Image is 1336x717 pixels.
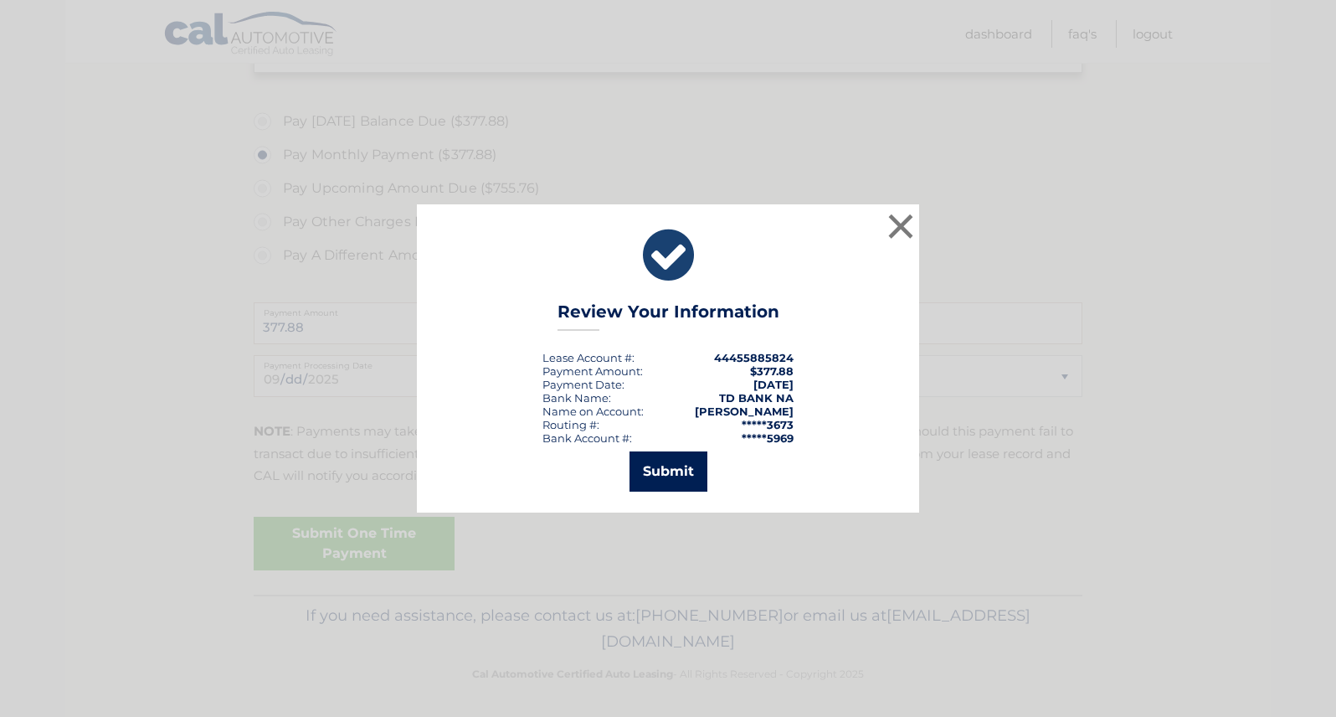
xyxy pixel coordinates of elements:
[753,378,794,391] span: [DATE]
[542,391,611,405] div: Bank Name:
[714,351,794,364] strong: 44455885824
[719,391,794,405] strong: TD BANK NA
[542,405,644,418] div: Name on Account:
[558,302,779,331] h3: Review Your Information
[542,418,599,431] div: Routing #:
[542,378,622,391] span: Payment Date
[542,351,635,364] div: Lease Account #:
[695,405,794,418] strong: [PERSON_NAME]
[750,364,794,378] span: $377.88
[629,451,707,492] button: Submit
[542,378,624,391] div: :
[542,364,643,378] div: Payment Amount:
[884,209,917,243] button: ×
[542,431,632,445] div: Bank Account #:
